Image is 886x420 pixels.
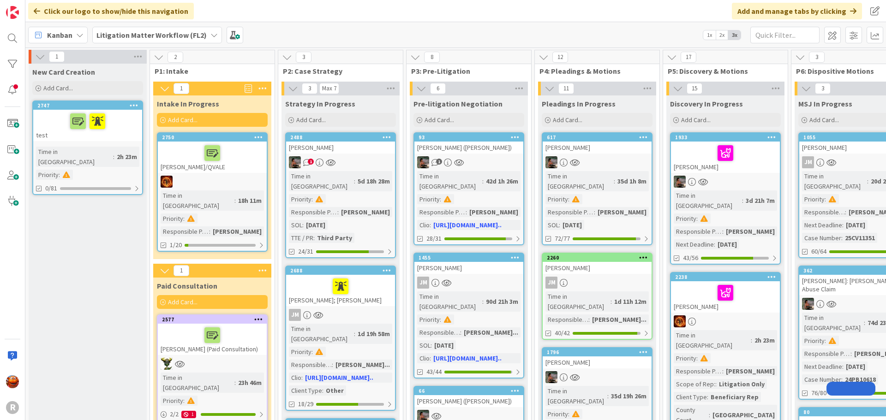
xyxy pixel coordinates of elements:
[543,277,652,289] div: JM
[158,315,267,324] div: 2577
[841,374,843,385] span: :
[419,388,523,394] div: 66
[433,354,502,362] a: [URL][DOMAIN_NAME]..
[322,385,323,396] span: :
[333,360,392,370] div: [PERSON_NAME]...
[289,347,311,357] div: Priority
[811,247,826,256] span: 60/64
[417,314,440,325] div: Priority
[674,330,751,350] div: Time in [GEOGRAPHIC_DATA]
[543,133,652,142] div: 617
[545,409,568,419] div: Priority
[32,67,95,77] span: New Card Creation
[611,296,612,307] span: :
[168,298,198,306] span: Add Card...
[674,366,722,376] div: Responsible Paralegal
[286,156,395,168] div: MW
[414,133,523,154] div: 93[PERSON_NAME] ([PERSON_NAME])
[732,3,862,19] div: Add and manage tabs by clicking
[588,314,590,325] span: :
[545,314,588,325] div: Responsible Paralegal
[289,194,311,204] div: Priority
[710,410,777,420] div: [GEOGRAPHIC_DATA]
[715,239,739,249] div: [DATE]
[289,385,322,396] div: Client Type
[417,277,429,289] div: JM
[555,328,570,338] span: 40/42
[413,253,524,379] a: 1455[PERSON_NAME]JMTime in [GEOGRAPHIC_DATA]:90d 21h 3mPriority:Responsible Paralegal:[PERSON_NAM...
[289,220,302,230] div: SOL
[161,213,183,224] div: Priority
[355,176,392,186] div: 5d 18h 28m
[844,220,868,230] div: [DATE]
[286,266,395,275] div: 2688
[289,171,354,191] div: Time in [GEOGRAPHIC_DATA]
[158,324,267,355] div: [PERSON_NAME] (Paid Consultation)
[285,132,396,258] a: 2488[PERSON_NAME]MWTime in [GEOGRAPHIC_DATA]:5d 18h 28mPriority:Responsible Paralegal:[PERSON_NAM...
[614,176,615,186] span: :
[425,116,454,124] span: Add Card...
[543,254,652,274] div: 2260[PERSON_NAME]
[543,254,652,262] div: 2260
[802,220,842,230] div: Next Deadline
[161,373,234,393] div: Time in [GEOGRAPHIC_DATA]
[432,340,456,350] div: [DATE]
[615,176,649,186] div: 35d 1h 8m
[547,254,652,261] div: 2260
[155,66,263,76] span: P1: Intake
[417,207,466,217] div: Responsible Paralegal
[426,234,442,243] span: 28/31
[286,309,395,321] div: JM
[696,213,698,224] span: :
[716,30,728,40] span: 2x
[674,226,722,237] div: Responsible Paralegal
[842,361,844,372] span: :
[337,207,339,217] span: :
[722,366,724,376] span: :
[843,233,877,243] div: 25CV11351
[289,233,313,243] div: TTE / PR
[683,253,698,263] span: 43/56
[311,194,313,204] span: :
[542,253,653,340] a: 2260[PERSON_NAME]JMTime in [GEOGRAPHIC_DATA]:1d 11h 12mResponsible Paralegal:[PERSON_NAME]...40/42
[703,30,716,40] span: 1x
[162,316,267,323] div: 2577
[728,30,741,40] span: 3x
[28,3,194,19] div: Click our logo to show/hide this navigation
[743,195,777,206] div: 3d 21h 7m
[809,52,825,63] span: 3
[609,391,649,401] div: 35d 19h 26m
[414,254,523,262] div: 1455
[675,274,780,280] div: 2238
[419,254,523,261] div: 1455
[545,194,568,204] div: Priority
[414,262,523,274] div: [PERSON_NAME]
[236,195,264,206] div: 18h 11m
[301,373,303,383] span: :
[290,134,395,141] div: 2488
[332,360,333,370] span: :
[707,392,708,402] span: :
[482,296,484,307] span: :
[161,358,173,370] img: NC
[45,183,57,193] span: 0/81
[724,366,777,376] div: [PERSON_NAME]
[671,281,780,313] div: [PERSON_NAME]
[234,195,236,206] span: :
[802,361,842,372] div: Next Deadline
[183,396,185,406] span: :
[355,329,392,339] div: 1d 19h 58m
[6,375,19,388] img: KA
[671,142,780,173] div: [PERSON_NAME]
[674,315,686,327] img: TR
[555,234,570,243] span: 72/77
[6,6,19,19] img: Visit kanbanzone.com
[298,399,313,409] span: 18/29
[323,385,346,396] div: Other
[545,371,557,383] img: MW
[32,101,143,195] a: 2747testTime in [GEOGRAPHIC_DATA]:2h 23mPriority:0/81
[430,220,431,230] span: :
[311,347,313,357] span: :
[234,378,236,388] span: :
[158,358,267,370] div: NC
